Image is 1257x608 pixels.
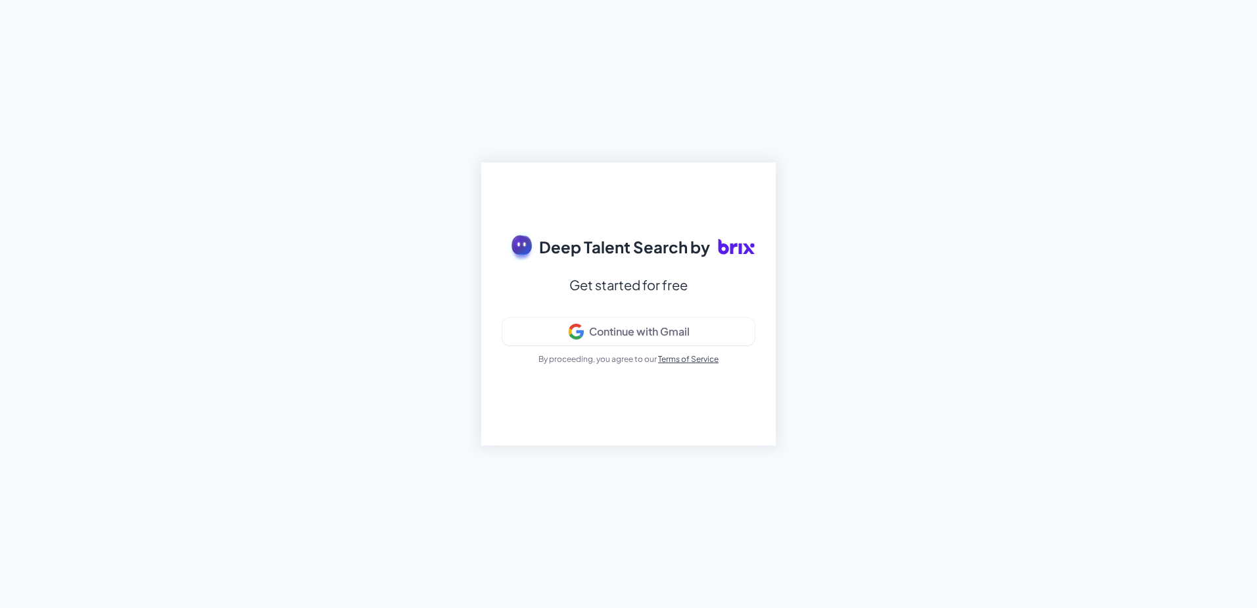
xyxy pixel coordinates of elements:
div: Continue with Gmail [589,325,690,338]
button: Continue with Gmail [502,318,755,345]
a: Terms of Service [658,354,719,364]
p: By proceeding, you agree to our [538,353,719,365]
span: Deep Talent Search by [539,235,710,259]
div: Get started for free [569,273,688,297]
